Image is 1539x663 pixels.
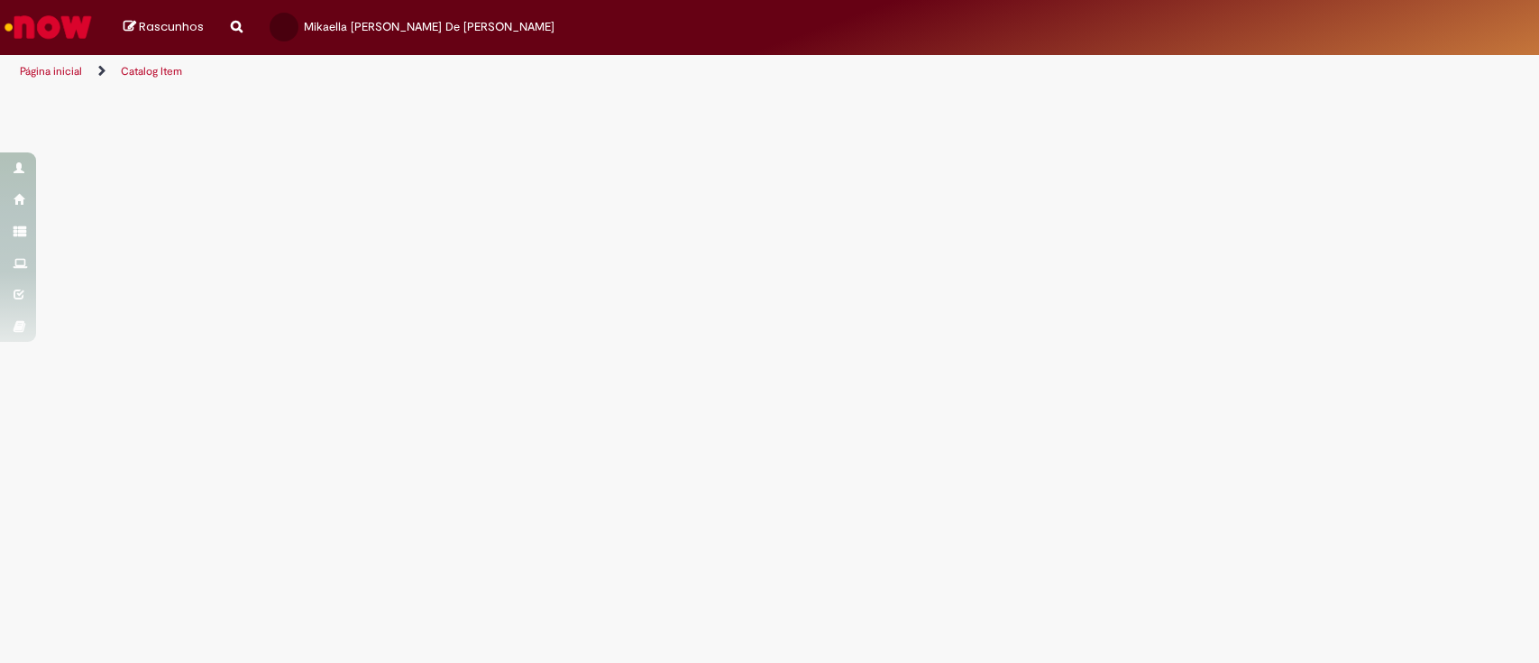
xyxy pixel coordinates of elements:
a: Catalog Item [121,64,182,78]
a: Página inicial [20,64,82,78]
ul: Trilhas de página [14,55,1012,88]
img: ServiceNow [2,9,95,45]
span: Mikaella [PERSON_NAME] De [PERSON_NAME] [304,19,554,34]
span: Rascunhos [139,18,204,35]
a: Rascunhos [124,19,204,36]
